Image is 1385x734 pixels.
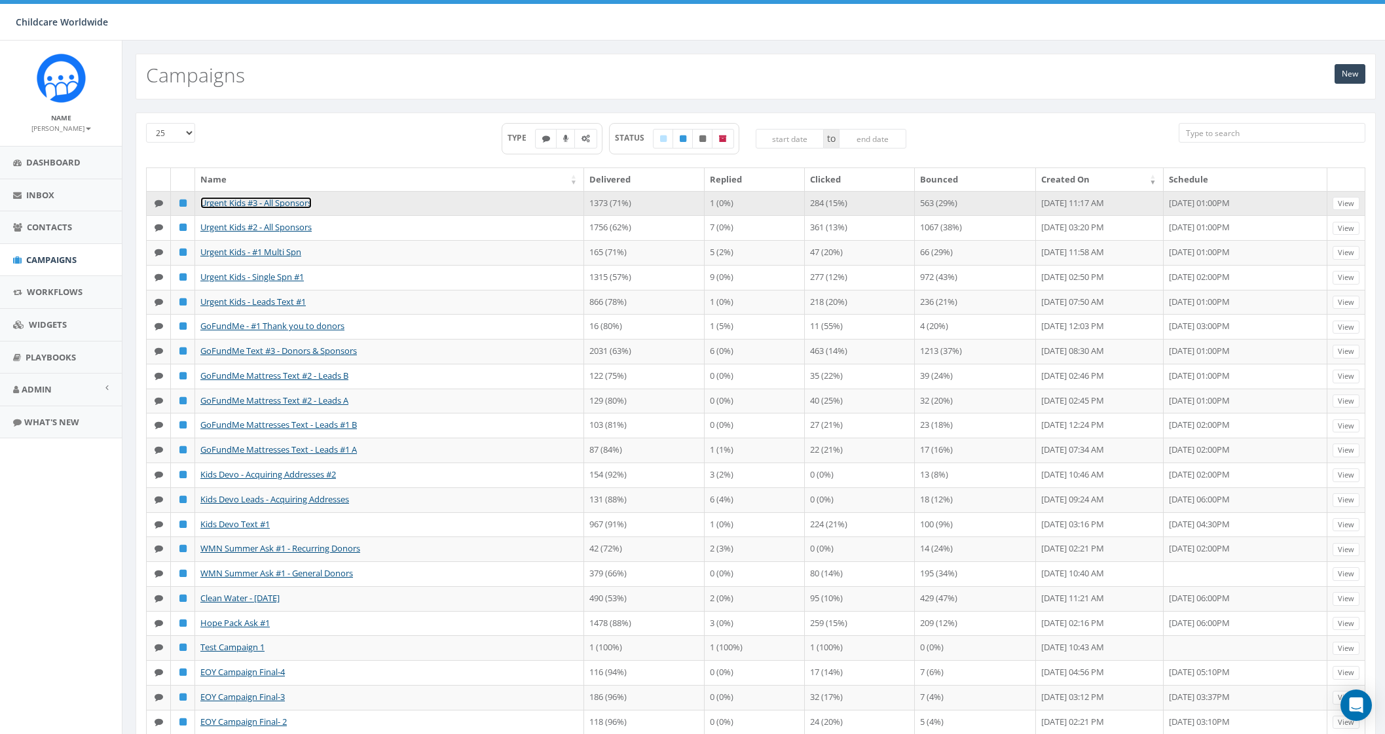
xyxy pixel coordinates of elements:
[155,199,163,207] i: Text SMS
[1036,536,1164,561] td: [DATE] 02:21 PM
[1333,642,1359,655] a: View
[179,446,187,454] i: Published
[1333,345,1359,358] a: View
[915,364,1035,389] td: 39 (24%)
[24,416,79,428] span: What's New
[805,364,915,389] td: 35 (22%)
[915,487,1035,512] td: 18 (12%)
[542,135,550,143] i: Text SMS
[584,487,705,512] td: 131 (88%)
[705,487,804,512] td: 6 (4%)
[1333,296,1359,309] a: View
[179,693,187,701] i: Published
[574,129,597,149] label: Automated Message
[1164,487,1327,512] td: [DATE] 06:00PM
[200,716,287,727] a: EOY Campaign Final- 2
[179,520,187,529] i: Published
[1036,660,1164,685] td: [DATE] 04:56 PM
[805,215,915,240] td: 361 (13%)
[1333,246,1359,260] a: View
[1333,666,1359,680] a: View
[705,438,804,463] td: 1 (1%)
[584,314,705,339] td: 16 (80%)
[1036,191,1164,216] td: [DATE] 11:17 AM
[1333,321,1359,334] a: View
[1333,394,1359,408] a: View
[915,168,1035,191] th: Bounced
[805,512,915,537] td: 224 (21%)
[584,191,705,216] td: 1373 (71%)
[1036,438,1164,463] td: [DATE] 07:34 AM
[584,536,705,561] td: 42 (72%)
[915,635,1035,660] td: 0 (0%)
[1164,215,1327,240] td: [DATE] 01:00PM
[584,339,705,364] td: 2031 (63%)
[200,444,357,455] a: GoFundMe Mattresses Text - Leads #1 A
[584,660,705,685] td: 116 (94%)
[805,314,915,339] td: 11 (55%)
[805,660,915,685] td: 17 (14%)
[1333,197,1359,211] a: View
[31,124,91,133] small: [PERSON_NAME]
[705,168,804,191] th: Replied
[584,512,705,537] td: 967 (91%)
[27,221,72,233] span: Contacts
[31,122,91,133] a: [PERSON_NAME]
[699,135,706,143] i: Unpublished
[155,668,163,676] i: Text SMS
[1036,586,1164,611] td: [DATE] 11:21 AM
[1164,660,1327,685] td: [DATE] 05:10PM
[1164,364,1327,389] td: [DATE] 01:00PM
[37,54,86,103] img: Rally_Corp_Icon.png
[1333,271,1359,285] a: View
[200,468,336,480] a: Kids Devo - Acquiring Addresses #2
[1036,290,1164,315] td: [DATE] 07:50 AM
[179,396,187,405] i: Published
[1164,339,1327,364] td: [DATE] 01:00PM
[200,271,304,283] a: Urgent Kids - Single Spn #1
[1333,370,1359,383] a: View
[915,265,1035,290] td: 972 (43%)
[705,265,804,290] td: 9 (0%)
[705,413,804,438] td: 0 (0%)
[508,132,536,143] span: TYPE
[705,611,804,636] td: 3 (0%)
[16,16,108,28] span: Childcare Worldwide
[51,113,71,122] small: Name
[692,129,713,149] label: Unpublished
[584,438,705,463] td: 87 (84%)
[915,536,1035,561] td: 14 (24%)
[200,246,301,258] a: Urgent Kids - #1 Multi Spn
[1036,463,1164,487] td: [DATE] 10:46 AM
[1164,438,1327,463] td: [DATE] 02:00PM
[155,347,163,355] i: Text SMS
[1036,487,1164,512] td: [DATE] 09:24 AM
[915,290,1035,315] td: 236 (21%)
[915,561,1035,586] td: 195 (34%)
[200,370,348,381] a: GoFundMe Mattress Text #2 - Leads B
[915,660,1035,685] td: 7 (6%)
[584,561,705,586] td: 379 (66%)
[200,518,270,530] a: Kids Devo Text #1
[705,536,804,561] td: 2 (3%)
[179,643,187,652] i: Published
[179,273,187,281] i: Published
[179,372,187,380] i: Published
[1164,191,1327,216] td: [DATE] 01:00PM
[29,319,67,330] span: Widgets
[1333,222,1359,236] a: View
[805,290,915,315] td: 218 (20%)
[705,240,804,265] td: 5 (2%)
[805,438,915,463] td: 22 (21%)
[200,197,312,209] a: Urgent Kids #3 - All Sponsors
[179,199,187,207] i: Published
[179,668,187,676] i: Published
[26,189,54,201] span: Inbox
[1333,444,1359,457] a: View
[1036,364,1164,389] td: [DATE] 02:46 PM
[1036,413,1164,438] td: [DATE] 12:24 PM
[179,223,187,232] i: Published
[805,168,915,191] th: Clicked
[1036,635,1164,660] td: [DATE] 10:43 AM
[915,586,1035,611] td: 429 (47%)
